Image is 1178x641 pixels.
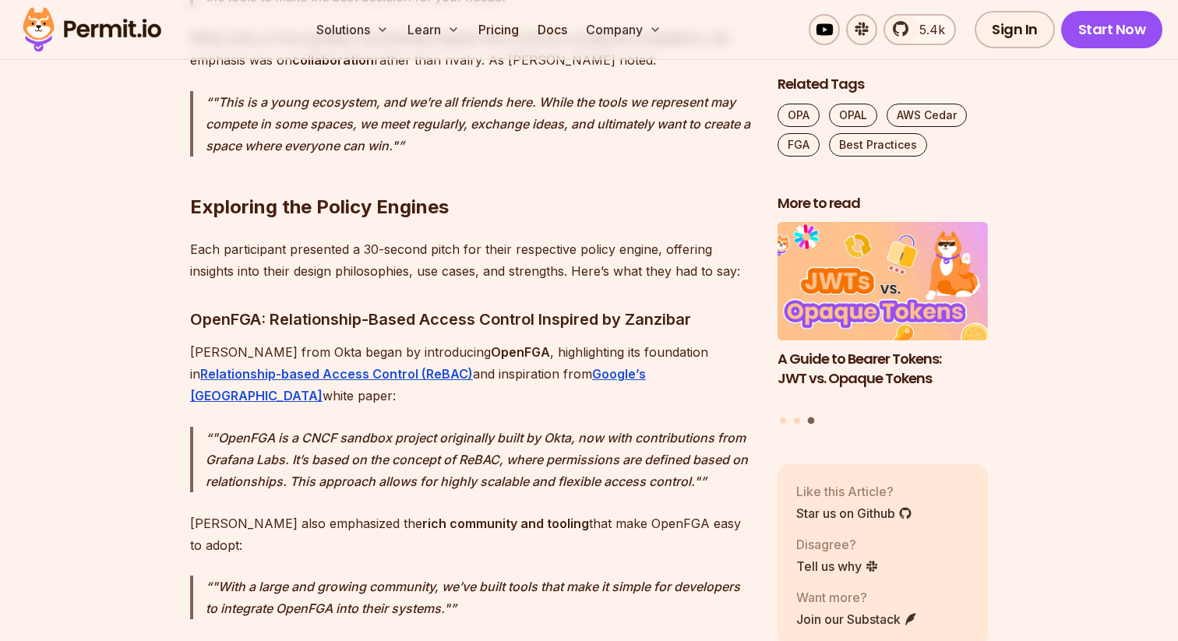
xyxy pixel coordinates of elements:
[796,504,912,523] a: Star us on Github
[1061,11,1163,48] a: Start Now
[190,238,753,282] p: Each participant presented a 30-second pitch for their respective policy engine, offering insight...
[794,417,800,424] button: Go to slide 2
[796,482,912,501] p: Like this Article?
[778,133,820,157] a: FGA
[190,341,753,407] p: [PERSON_NAME] from Okta began by introducing , highlighting its foundation in and inspiration fro...
[780,417,786,424] button: Go to slide 1
[206,427,753,492] p: "OpenFGA is a CNCF sandbox project originally built by Okta, now with contributions from Grafana ...
[491,344,550,360] strong: OpenFGA
[778,223,988,408] li: 3 of 3
[778,223,988,341] img: A Guide to Bearer Tokens: JWT vs. Opaque Tokens
[472,14,525,45] a: Pricing
[200,366,473,382] a: Relationship-based Access Control (ReBAC)
[190,132,753,220] h2: Exploring the Policy Engines
[778,104,820,127] a: OPA
[292,52,374,68] strong: collaboration
[778,194,988,213] h2: More to read
[829,104,877,127] a: OPAL
[796,588,918,607] p: Want more?
[778,223,988,408] a: A Guide to Bearer Tokens: JWT vs. Opaque TokensA Guide to Bearer Tokens: JWT vs. Opaque Tokens
[422,516,589,531] strong: rich community and tooling
[829,133,927,157] a: Best Practices
[796,557,879,576] a: Tell us why
[580,14,668,45] button: Company
[206,576,753,619] p: "With a large and growing community, we’ve built tools that make it simple for developers to inte...
[796,535,879,554] p: Disagree?
[778,223,988,427] div: Posts
[190,512,753,556] p: [PERSON_NAME] also emphasized the that make OpenFGA easy to adopt:
[807,417,814,424] button: Go to slide 3
[887,104,967,127] a: AWS Cedar
[531,14,573,45] a: Docs
[778,350,988,389] h3: A Guide to Bearer Tokens: JWT vs. Opaque Tokens
[190,307,753,332] h3: OpenFGA: Relationship-Based Access Control Inspired by Zanzibar
[401,14,466,45] button: Learn
[778,75,988,94] h2: Related Tags
[16,3,168,56] img: Permit logo
[975,11,1055,48] a: Sign In
[910,20,945,39] span: 5.4k
[310,14,395,45] button: Solutions
[206,91,753,157] p: "This is a young ecosystem, and we’re all friends here. While the tools we represent may compete ...
[883,14,956,45] a: 5.4k
[796,610,918,629] a: Join our Substack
